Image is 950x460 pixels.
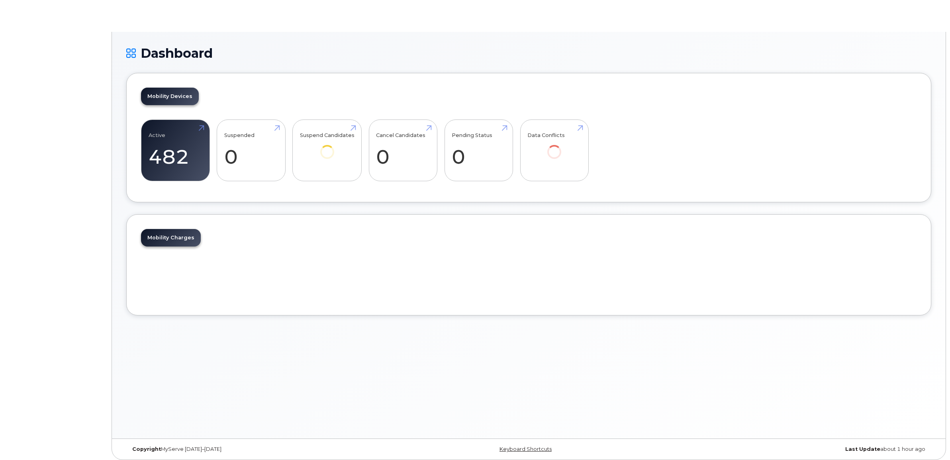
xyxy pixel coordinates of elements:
[141,229,201,247] a: Mobility Charges
[126,46,931,60] h1: Dashboard
[376,124,430,177] a: Cancel Candidates 0
[224,124,278,177] a: Suspended 0
[663,446,931,452] div: about 1 hour ago
[126,446,395,452] div: MyServe [DATE]–[DATE]
[149,124,202,177] a: Active 482
[527,124,581,170] a: Data Conflicts
[845,446,880,452] strong: Last Update
[141,88,199,105] a: Mobility Devices
[300,124,355,170] a: Suspend Candidates
[499,446,552,452] a: Keyboard Shortcuts
[452,124,505,177] a: Pending Status 0
[132,446,161,452] strong: Copyright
